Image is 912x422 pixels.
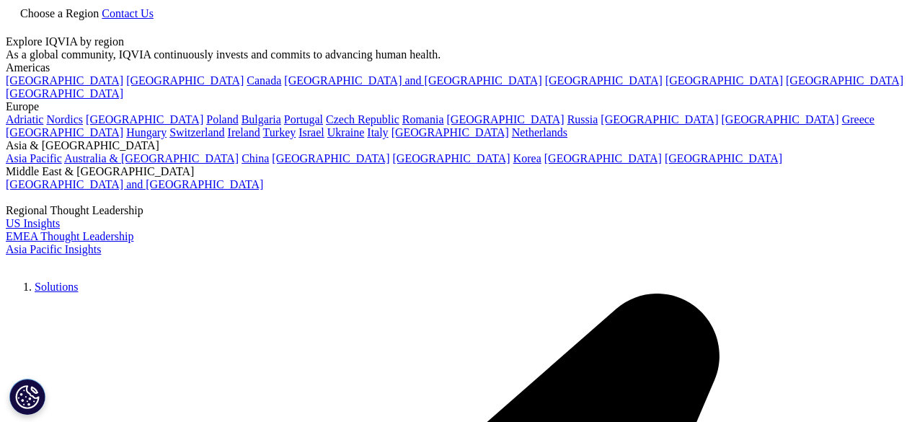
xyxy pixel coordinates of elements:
a: Czech Republic [326,113,399,126]
a: EMEA Thought Leadership [6,230,133,242]
a: [GEOGRAPHIC_DATA] [393,152,510,164]
a: Hungary [126,126,167,139]
div: As a global community, IQVIA continuously invests and commits to advancing human health. [6,48,906,61]
a: Canada [247,74,281,87]
a: [GEOGRAPHIC_DATA] [722,113,839,126]
a: Solutions [35,281,78,293]
a: Adriatic [6,113,43,126]
a: Australia & [GEOGRAPHIC_DATA] [64,152,239,164]
button: Cookies Settings [9,379,45,415]
a: Romania [402,113,444,126]
a: [GEOGRAPHIC_DATA] [6,87,123,100]
a: Turkey [263,126,296,139]
a: Korea [513,152,541,164]
div: Europe [6,100,906,113]
a: [GEOGRAPHIC_DATA] and [GEOGRAPHIC_DATA] [6,178,263,190]
a: [GEOGRAPHIC_DATA] [665,74,783,87]
a: Greece [842,113,875,126]
a: [GEOGRAPHIC_DATA] [447,113,565,126]
div: Americas [6,61,906,74]
a: [GEOGRAPHIC_DATA] [272,152,389,164]
a: Bulgaria [242,113,281,126]
a: [GEOGRAPHIC_DATA] [86,113,203,126]
a: [GEOGRAPHIC_DATA] [126,74,244,87]
a: [GEOGRAPHIC_DATA] [6,74,123,87]
a: [GEOGRAPHIC_DATA] [544,152,662,164]
a: Switzerland [169,126,224,139]
div: Explore IQVIA by region [6,35,906,48]
div: Middle East & [GEOGRAPHIC_DATA] [6,165,906,178]
a: Israel [298,126,324,139]
a: Asia Pacific Insights [6,243,101,255]
a: [GEOGRAPHIC_DATA] [391,126,509,139]
a: [GEOGRAPHIC_DATA] [545,74,663,87]
a: [GEOGRAPHIC_DATA] [786,74,903,87]
a: Nordics [46,113,83,126]
span: Choose a Region [20,7,99,19]
a: Netherlands [512,126,567,139]
a: Russia [567,113,598,126]
a: Asia Pacific [6,152,62,164]
a: [GEOGRAPHIC_DATA] [6,126,123,139]
a: Italy [367,126,388,139]
a: Ireland [228,126,260,139]
a: [GEOGRAPHIC_DATA] and [GEOGRAPHIC_DATA] [284,74,541,87]
a: Ukraine [327,126,365,139]
a: Poland [206,113,238,126]
a: US Insights [6,217,60,229]
a: Contact Us [102,7,154,19]
a: [GEOGRAPHIC_DATA] [665,152,782,164]
a: Portugal [284,113,323,126]
div: Regional Thought Leadership [6,204,906,217]
a: China [242,152,269,164]
a: [GEOGRAPHIC_DATA] [601,113,718,126]
div: Asia & [GEOGRAPHIC_DATA] [6,139,906,152]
